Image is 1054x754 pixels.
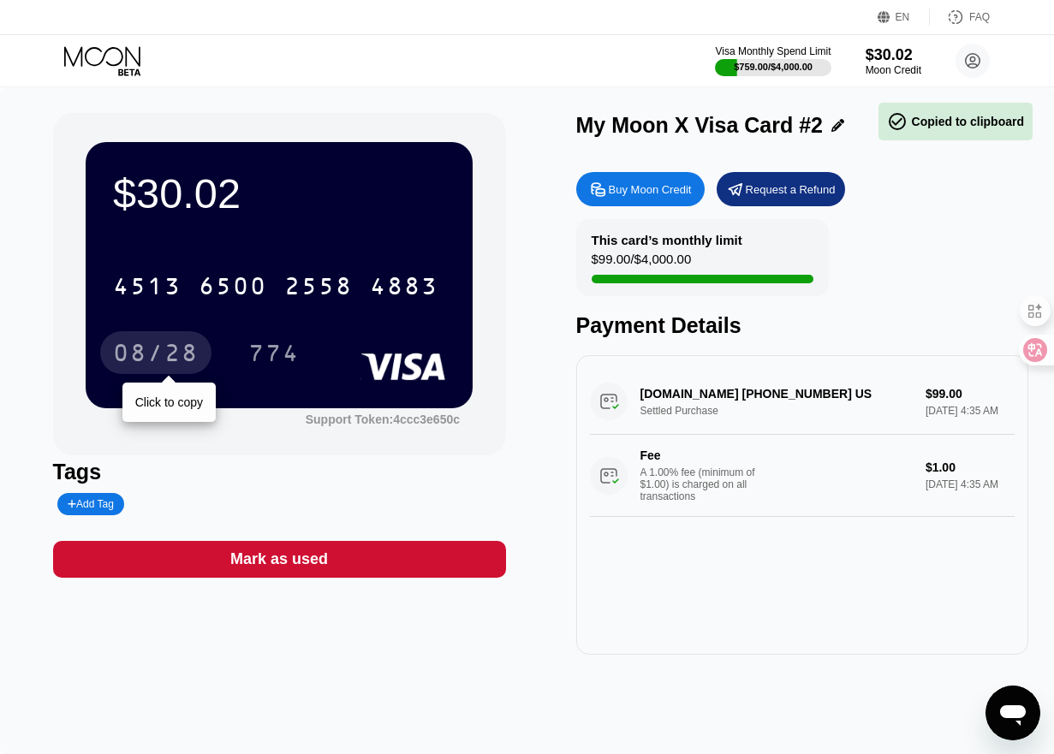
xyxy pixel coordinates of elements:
[230,549,328,569] div: Mark as used
[135,395,203,409] div: Click to copy
[926,460,1015,474] div: $1.00
[866,64,921,76] div: Moon Credit
[878,9,930,26] div: EN
[199,275,267,302] div: 6500
[887,111,908,132] span: 
[746,182,836,197] div: Request a Refund
[576,172,705,206] div: Buy Moon Credit
[576,113,824,138] div: My Moon X Visa Card #2
[640,448,760,462] div: Fee
[100,331,211,374] div: 08/28
[887,111,1024,132] div: Copied to clipboard
[53,460,506,484] div: Tags
[592,233,742,247] div: This card’s monthly limit
[113,341,199,369] div: 08/28
[715,45,831,76] div: Visa Monthly Spend Limit$759.00/$4,000.00
[926,478,1015,490] div: [DATE] 4:35 AM
[609,182,692,197] div: Buy Moon Credit
[969,11,990,23] div: FAQ
[113,275,182,302] div: 4513
[248,341,300,369] div: 774
[640,466,769,502] div: A 1.00% fee (minimum of $1.00) is charged on all transactions
[576,313,1029,338] div: Payment Details
[53,541,506,578] div: Mark as used
[306,413,460,426] div: Support Token:4ccc3e650c
[734,62,813,72] div: $759.00 / $4,000.00
[68,498,114,510] div: Add Tag
[235,331,313,374] div: 774
[306,413,460,426] div: Support Token: 4ccc3e650c
[103,264,449,307] div: 4513650025584883
[57,493,124,515] div: Add Tag
[866,46,921,76] div: $30.02Moon Credit
[986,686,1040,740] iframe: 用于启动消息传送窗口的按钮，正在对话
[590,435,1015,517] div: FeeA 1.00% fee (minimum of $1.00) is charged on all transactions$1.00[DATE] 4:35 AM
[930,9,990,26] div: FAQ
[896,11,910,23] div: EN
[715,45,831,57] div: Visa Monthly Spend Limit
[284,275,353,302] div: 2558
[717,172,845,206] div: Request a Refund
[113,169,445,217] div: $30.02
[592,252,692,275] div: $99.00 / $4,000.00
[370,275,438,302] div: 4883
[866,46,921,64] div: $30.02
